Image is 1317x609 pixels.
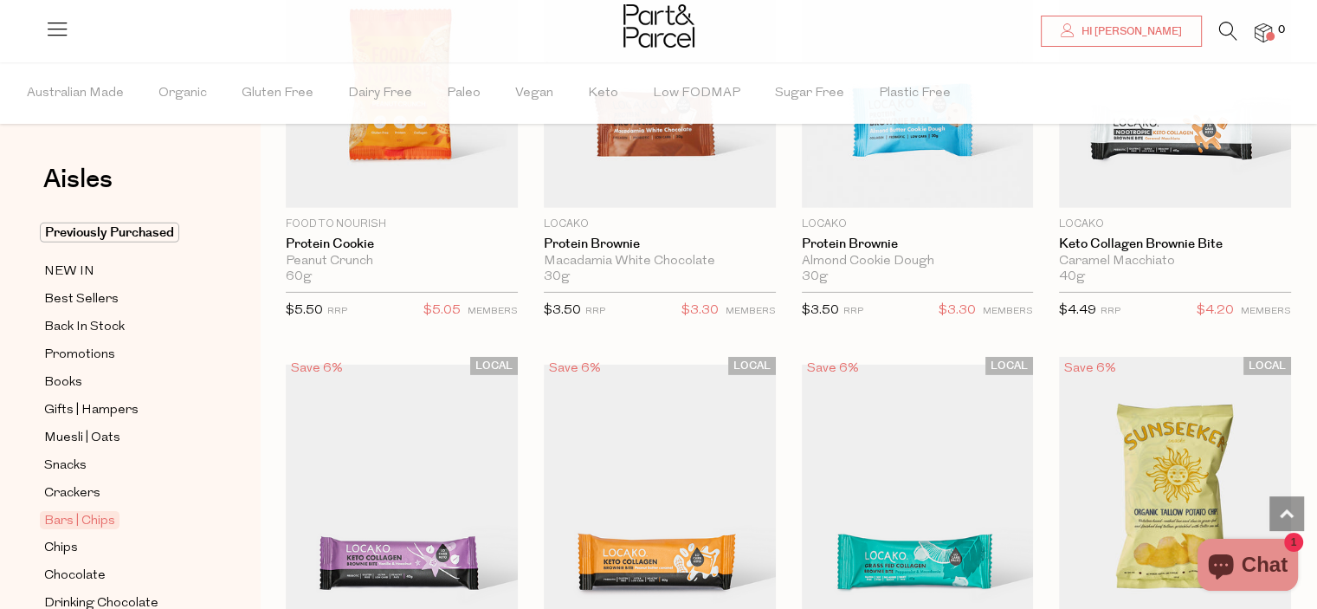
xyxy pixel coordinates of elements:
span: Australian Made [27,63,124,124]
div: Save 6% [286,357,348,380]
span: NEW IN [44,262,94,282]
small: MEMBERS [1241,307,1291,316]
small: RRP [843,307,863,316]
span: Books [44,373,82,393]
span: $4.49 [1059,304,1096,317]
span: Dairy Free [348,63,412,124]
a: Crackers [44,483,202,504]
span: LOCAL [985,357,1033,375]
small: RRP [585,307,605,316]
a: Muesli | Oats [44,427,202,449]
span: 30g [802,269,828,285]
a: Keto Collagen Brownie Bite [1059,236,1291,252]
div: Peanut Crunch [286,254,518,269]
div: Macadamia White Chocolate [544,254,776,269]
span: $3.30 [939,300,976,322]
div: Almond Cookie Dough [802,254,1034,269]
span: Muesli | Oats [44,428,120,449]
span: Low FODMAP [653,63,740,124]
span: Back In Stock [44,317,125,338]
img: Part&Parcel [623,4,694,48]
span: Promotions [44,345,115,366]
span: 60g [286,269,312,285]
span: Organic [158,63,207,124]
div: Save 6% [802,357,864,380]
div: Save 6% [544,357,606,380]
span: $3.30 [681,300,719,322]
a: Chips [44,537,202,559]
span: LOCAL [470,357,518,375]
span: Bars | Chips [40,511,119,529]
span: Vegan [515,63,553,124]
span: Crackers [44,483,100,504]
inbox-online-store-chat: Shopify online store chat [1192,539,1303,595]
span: Gluten Free [242,63,313,124]
span: Sugar Free [775,63,844,124]
span: Chips [44,538,78,559]
span: $3.50 [544,304,581,317]
a: Back In Stock [44,316,202,338]
span: Snacks [44,456,87,476]
span: Gifts | Hampers [44,400,139,421]
div: Caramel Macchiato [1059,254,1291,269]
span: 0 [1274,23,1289,38]
span: $3.50 [802,304,839,317]
span: $5.50 [286,304,323,317]
span: Best Sellers [44,289,119,310]
p: Locako [802,217,1034,232]
a: Snacks [44,455,202,476]
span: Previously Purchased [40,223,179,243]
span: $4.20 [1197,300,1234,322]
p: Locako [1059,217,1291,232]
a: Previously Purchased [44,223,202,243]
span: Aisles [43,160,113,198]
p: Food to Nourish [286,217,518,232]
a: Hi [PERSON_NAME] [1041,16,1202,47]
small: MEMBERS [726,307,776,316]
small: MEMBERS [983,307,1033,316]
span: Paleo [447,63,481,124]
p: Locako [544,217,776,232]
span: 30g [544,269,570,285]
a: NEW IN [44,261,202,282]
a: Bars | Chips [44,510,202,531]
span: Chocolate [44,566,106,586]
a: Protein Cookie [286,236,518,252]
span: LOCAL [728,357,776,375]
a: Chocolate [44,565,202,586]
a: Promotions [44,344,202,366]
span: Hi [PERSON_NAME] [1077,24,1182,39]
span: 40g [1059,269,1085,285]
small: RRP [1101,307,1120,316]
small: MEMBERS [468,307,518,316]
a: Best Sellers [44,288,202,310]
small: RRP [327,307,347,316]
a: Protein Brownie [802,236,1034,252]
a: Aisles [43,166,113,210]
span: Keto [588,63,618,124]
span: Plastic Free [879,63,951,124]
a: Gifts | Hampers [44,399,202,421]
a: Books [44,372,202,393]
div: Save 6% [1059,357,1121,380]
span: LOCAL [1243,357,1291,375]
a: Protein Brownie [544,236,776,252]
span: $5.05 [423,300,461,322]
a: 0 [1255,23,1272,42]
